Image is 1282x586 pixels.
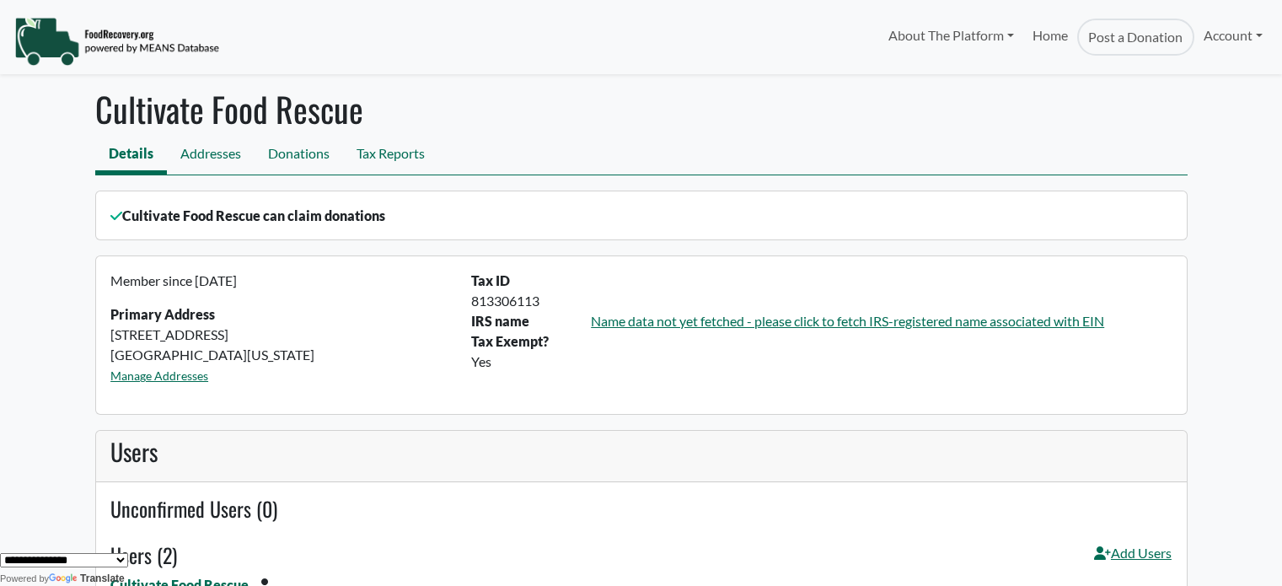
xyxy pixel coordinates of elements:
a: Manage Addresses [110,368,208,383]
p: Cultivate Food Rescue can claim donations [110,206,1172,226]
h4: Unconfirmed Users (0) [110,497,1172,521]
h1: Cultivate Food Rescue [95,89,1188,129]
a: Details [95,137,167,175]
h4: Users (2) [110,543,177,567]
a: Translate [49,573,125,584]
a: About The Platform [878,19,1022,52]
div: Yes [461,352,1182,372]
img: Google Translate [49,573,80,585]
p: Member since [DATE] [110,271,451,291]
div: [STREET_ADDRESS] [GEOGRAPHIC_DATA][US_STATE] [100,271,461,399]
a: Name data not yet fetched - please click to fetch IRS-registered name associated with EIN [591,313,1104,329]
strong: IRS name [471,313,529,329]
a: Donations [255,137,343,175]
a: Add Users [1094,543,1172,575]
strong: Primary Address [110,306,215,322]
a: Account [1194,19,1272,52]
div: 813306113 [461,291,1182,311]
b: Tax Exempt? [471,333,549,349]
h3: Users [110,438,1172,466]
a: Addresses [167,137,255,175]
a: Home [1023,19,1077,56]
img: NavigationLogo_FoodRecovery-91c16205cd0af1ed486a0f1a7774a6544ea792ac00100771e7dd3ec7c0e58e41.png [14,16,219,67]
b: Tax ID [471,272,510,288]
a: Post a Donation [1077,19,1193,56]
a: Tax Reports [343,137,438,175]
